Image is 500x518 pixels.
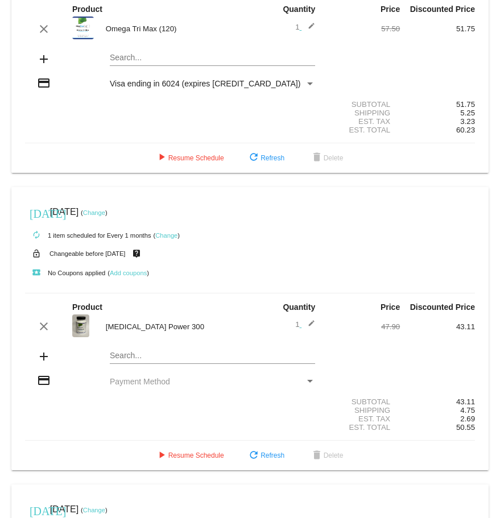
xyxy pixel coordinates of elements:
[301,445,353,466] button: Delete
[155,232,177,239] a: Change
[325,322,400,331] div: 47.90
[283,302,315,312] strong: Quantity
[238,445,294,466] button: Refresh
[400,24,475,33] div: 51.75
[310,151,324,165] mat-icon: delete
[110,79,300,88] span: Visa ending in 6024 (expires [CREDIT_CARD_DATA])
[30,266,43,280] mat-icon: local_play
[325,100,400,109] div: Subtotal
[325,423,400,432] div: Est. Total
[108,270,149,276] small: ( )
[37,76,51,90] mat-icon: credit_card
[283,5,315,14] strong: Quantity
[30,229,43,242] mat-icon: autorenew
[247,451,284,459] span: Refresh
[325,117,400,126] div: Est. Tax
[301,320,315,333] mat-icon: edit
[72,5,102,14] strong: Product
[295,23,315,31] span: 1
[460,415,475,423] span: 2.69
[325,24,400,33] div: 57.50
[37,320,51,333] mat-icon: clear
[25,232,151,239] small: 1 item scheduled for Every 1 months
[400,397,475,406] div: 43.11
[301,148,353,168] button: Delete
[155,449,168,463] mat-icon: play_arrow
[238,148,294,168] button: Refresh
[72,302,102,312] strong: Product
[400,100,475,109] div: 51.75
[37,22,51,36] mat-icon: clear
[83,507,105,513] a: Change
[110,377,170,386] span: Payment Method
[83,209,105,216] a: Change
[247,449,261,463] mat-icon: refresh
[325,406,400,415] div: Shipping
[295,320,315,329] span: 1
[72,16,94,39] img: Omega-Tri-Max-label.png
[81,507,108,513] small: ( )
[456,126,475,134] span: 60.23
[130,246,143,261] mat-icon: live_help
[410,5,475,14] strong: Discounted Price
[30,206,43,219] mat-icon: [DATE]
[110,351,315,360] input: Search...
[155,451,224,459] span: Resume Schedule
[410,302,475,312] strong: Discounted Price
[110,79,315,88] mat-select: Payment Method
[381,302,400,312] strong: Price
[381,5,400,14] strong: Price
[110,53,315,63] input: Search...
[155,154,224,162] span: Resume Schedule
[460,117,475,126] span: 3.23
[146,148,233,168] button: Resume Schedule
[325,397,400,406] div: Subtotal
[110,270,147,276] a: Add coupons
[100,24,250,33] div: Omega Tri Max (120)
[247,151,261,165] mat-icon: refresh
[146,445,233,466] button: Resume Schedule
[30,503,43,517] mat-icon: [DATE]
[153,232,180,239] small: ( )
[460,109,475,117] span: 5.25
[37,350,51,363] mat-icon: add
[110,377,315,386] mat-select: Payment Method
[37,374,51,387] mat-icon: credit_card
[325,109,400,117] div: Shipping
[325,126,400,134] div: Est. Total
[325,415,400,423] div: Est. Tax
[247,154,284,162] span: Refresh
[100,322,250,331] div: [MEDICAL_DATA] Power 300
[155,151,168,165] mat-icon: play_arrow
[37,52,51,66] mat-icon: add
[456,423,475,432] span: 50.55
[301,22,315,36] mat-icon: edit
[30,246,43,261] mat-icon: lock_open
[25,270,105,276] small: No Coupons applied
[310,154,344,162] span: Delete
[400,322,475,331] div: 43.11
[49,250,126,257] small: Changeable before [DATE]
[310,451,344,459] span: Delete
[460,406,475,415] span: 4.75
[72,314,89,337] img: CoQ10-Power-300-label-scaled.jpg
[81,209,108,216] small: ( )
[310,449,324,463] mat-icon: delete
